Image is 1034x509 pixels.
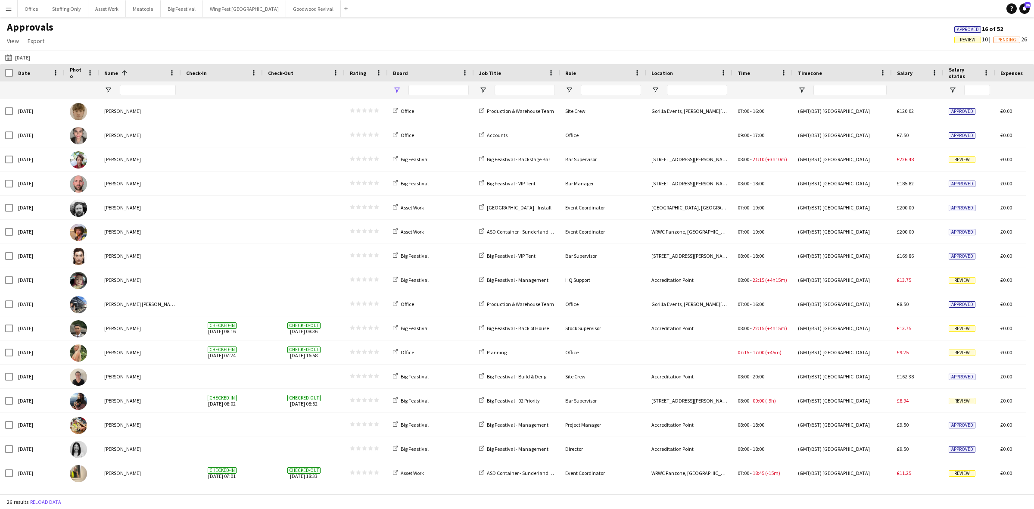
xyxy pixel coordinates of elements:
[186,316,258,340] span: [DATE] 08:16
[401,446,429,452] span: Big Feastival
[208,347,237,353] span: Checked-in
[70,393,87,410] img: Gemma Whytock
[99,123,181,147] div: [PERSON_NAME]
[393,422,429,428] a: Big Feastival
[401,277,429,283] span: Big Feastival
[1000,204,1012,211] span: £0.00
[667,85,727,95] input: Location Filter Input
[560,292,646,316] div: Office
[13,99,65,123] div: [DATE]
[287,347,321,353] span: Checked-out
[738,349,749,356] span: 07:15
[1000,349,1012,356] span: £0.00
[1000,325,1012,331] span: £0.00
[1000,253,1012,259] span: £0.00
[45,0,88,17] button: Staffing Only
[13,461,65,485] div: [DATE]
[560,316,646,340] div: Stock Supervisor
[7,37,19,45] span: View
[186,70,207,76] span: Check-In
[949,301,975,308] span: Approved
[560,268,646,292] div: HQ Support
[1000,228,1012,235] span: £0.00
[565,70,576,76] span: Role
[646,292,732,316] div: Gorilla Events, [PERSON_NAME][GEOGRAPHIC_DATA], [GEOGRAPHIC_DATA], [GEOGRAPHIC_DATA]
[487,277,548,283] span: Big Feastival - Management
[401,108,414,114] span: Office
[560,389,646,412] div: Bar Supervisor
[765,156,787,162] span: (+3h10m)
[954,25,1003,33] span: 16 of 52
[738,373,749,380] span: 08:00
[487,301,554,307] span: Production & Warehouse Team
[954,35,994,43] span: 10
[487,373,546,380] span: Big Feastival - Build & Derig
[99,365,181,388] div: [PERSON_NAME]
[793,123,892,147] div: (GMT/BST) [GEOGRAPHIC_DATA]
[1025,2,1031,8] span: 86
[793,172,892,195] div: (GMT/BST) [GEOGRAPHIC_DATA]
[793,99,892,123] div: (GMT/BST) [GEOGRAPHIC_DATA]
[949,253,975,259] span: Approved
[13,389,65,412] div: [DATE]
[268,389,339,412] span: [DATE] 08:52
[208,395,237,401] span: Checked-in
[479,373,546,380] a: Big Feastival - Build & Derig
[393,132,414,138] a: Office
[24,35,48,47] a: Export
[560,172,646,195] div: Bar Manager
[753,253,764,259] span: 18:00
[479,204,551,211] a: [GEOGRAPHIC_DATA] - Install
[738,108,749,114] span: 07:00
[393,349,414,356] a: Office
[738,277,749,283] span: 08:00
[487,253,536,259] span: Big Feastival - VIP Tent
[560,99,646,123] div: Site Crew
[765,325,787,331] span: (+4h15m)
[793,437,892,461] div: (GMT/BST) [GEOGRAPHIC_DATA]
[70,248,87,265] img: Cindy Jourdin
[99,413,181,437] div: [PERSON_NAME]
[793,461,892,485] div: (GMT/BST) [GEOGRAPHIC_DATA]
[161,0,203,17] button: Big Feastival
[126,0,161,17] button: Meatopia
[99,220,181,244] div: [PERSON_NAME]
[99,268,181,292] div: [PERSON_NAME]
[70,200,87,217] img: Christopher Bradley
[13,244,65,268] div: [DATE]
[401,301,414,307] span: Office
[287,322,321,329] span: Checked-out
[793,220,892,244] div: (GMT/BST) [GEOGRAPHIC_DATA]
[186,389,258,412] span: [DATE] 08:02
[646,268,732,292] div: Accreditation Point
[99,147,181,171] div: [PERSON_NAME]
[487,132,508,138] span: Accounts
[753,180,764,187] span: 18:00
[798,70,822,76] span: Timezone
[949,350,975,356] span: Review
[738,180,749,187] span: 08:00
[897,277,911,283] span: £13.75
[813,85,887,95] input: Timezone Filter Input
[1000,132,1012,138] span: £0.00
[393,156,429,162] a: Big Feastival
[949,181,975,187] span: Approved
[393,373,429,380] a: Big Feastival
[897,373,914,380] span: £162.38
[479,301,554,307] a: Production & Warehouse Team
[28,497,63,507] button: Reload data
[750,132,752,138] span: -
[750,277,752,283] span: -
[793,389,892,412] div: (GMT/BST) [GEOGRAPHIC_DATA]
[793,268,892,292] div: (GMT/BST) [GEOGRAPHIC_DATA]
[401,132,414,138] span: Office
[13,172,65,195] div: [DATE]
[70,417,87,434] img: Georgina Masterson-Cox
[70,465,87,482] img: Katie Armstrong
[70,66,84,79] span: Photo
[798,86,806,94] button: Open Filter Menu
[99,340,181,364] div: [PERSON_NAME]
[960,37,975,43] span: Review
[13,365,65,388] div: [DATE]
[401,422,429,428] span: Big Feastival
